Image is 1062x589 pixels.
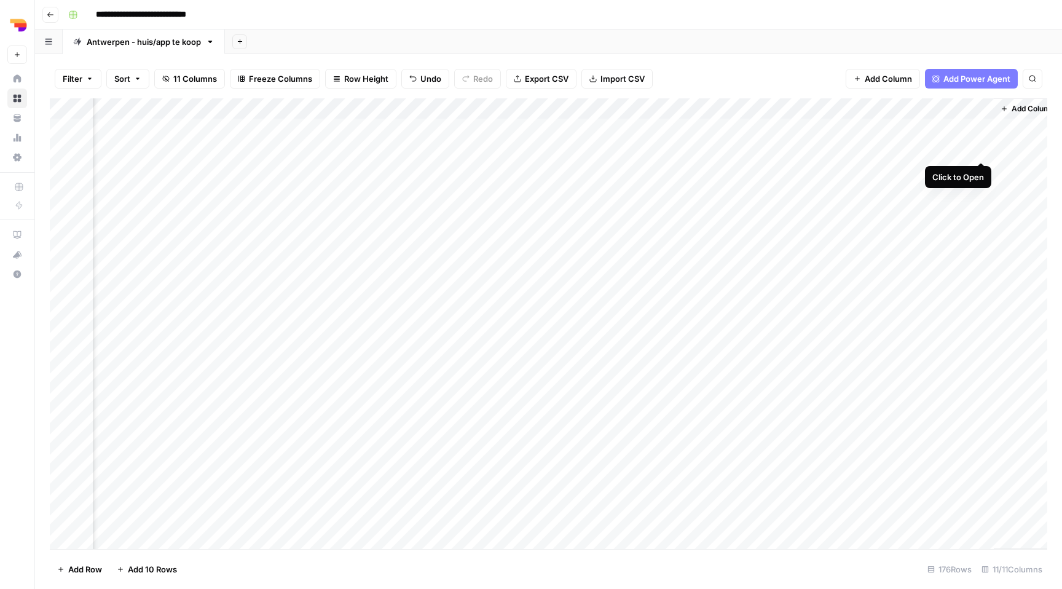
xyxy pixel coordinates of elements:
div: What's new? [8,245,26,264]
div: Antwerpen - huis/app te koop [87,36,201,48]
button: Add Column [996,101,1060,117]
button: Row Height [325,69,396,89]
button: Filter [55,69,101,89]
a: AirOps Academy [7,225,27,245]
button: Add Column [846,69,920,89]
span: 11 Columns [173,73,217,85]
span: Add Column [1012,103,1055,114]
span: Import CSV [600,73,645,85]
button: Import CSV [581,69,653,89]
button: Add Row [50,559,109,579]
div: Click to Open [932,171,984,183]
button: Sort [106,69,149,89]
span: Export CSV [525,73,568,85]
div: 176 Rows [922,559,977,579]
a: Browse [7,89,27,108]
span: Freeze Columns [249,73,312,85]
button: Redo [454,69,501,89]
span: Add Row [68,563,102,575]
a: Antwerpen - huis/app te koop [63,30,225,54]
span: Redo [473,73,493,85]
button: Add Power Agent [925,69,1018,89]
a: Your Data [7,108,27,128]
button: 11 Columns [154,69,225,89]
button: Freeze Columns [230,69,320,89]
span: Filter [63,73,82,85]
span: Sort [114,73,130,85]
a: Home [7,69,27,89]
button: Help + Support [7,264,27,284]
img: Depends Logo [7,14,29,36]
button: Add 10 Rows [109,559,184,579]
button: What's new? [7,245,27,264]
span: Row Height [344,73,388,85]
span: Add 10 Rows [128,563,177,575]
a: Settings [7,148,27,167]
span: Add Power Agent [943,73,1010,85]
button: Export CSV [506,69,576,89]
div: 11/11 Columns [977,559,1047,579]
span: Undo [420,73,441,85]
span: Add Column [865,73,912,85]
button: Undo [401,69,449,89]
button: Workspace: Depends [7,10,27,41]
a: Usage [7,128,27,148]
